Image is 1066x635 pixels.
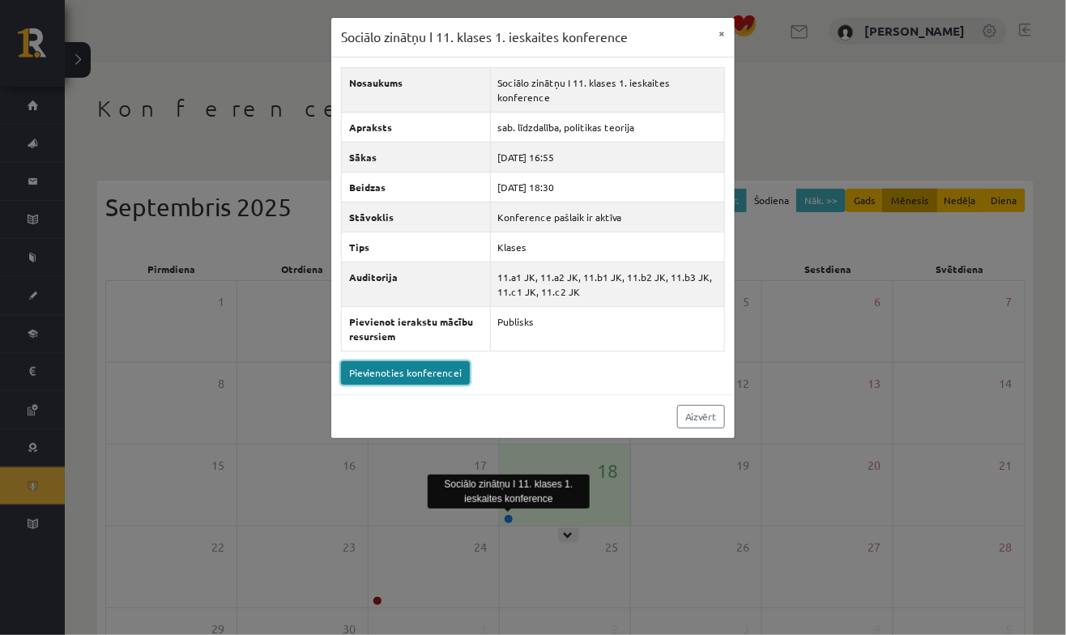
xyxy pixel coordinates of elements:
[342,67,491,112] th: Nosaukums
[490,306,724,351] td: Publisks
[342,172,491,202] th: Beidzas
[342,202,491,232] th: Stāvoklis
[490,142,724,172] td: [DATE] 16:55
[490,202,724,232] td: Konference pašlaik ir aktīva
[342,306,491,351] th: Pievienot ierakstu mācību resursiem
[342,112,491,142] th: Apraksts
[341,361,470,385] a: Pievienoties konferencei
[342,262,491,306] th: Auditorija
[342,232,491,262] th: Tips
[342,142,491,172] th: Sākas
[677,405,725,428] a: Aizvērt
[490,112,724,142] td: sab. līdzdalība, politikas teorija
[341,28,628,47] h3: Sociālo zinātņu I 11. klases 1. ieskaites konference
[428,475,590,509] div: Sociālo zinātņu I 11. klases 1. ieskaites konference
[490,262,724,306] td: 11.a1 JK, 11.a2 JK, 11.b1 JK, 11.b2 JK, 11.b3 JK, 11.c1 JK, 11.c2 JK
[490,232,724,262] td: Klases
[709,18,735,49] button: ×
[490,172,724,202] td: [DATE] 18:30
[490,67,724,112] td: Sociālo zinātņu I 11. klases 1. ieskaites konference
